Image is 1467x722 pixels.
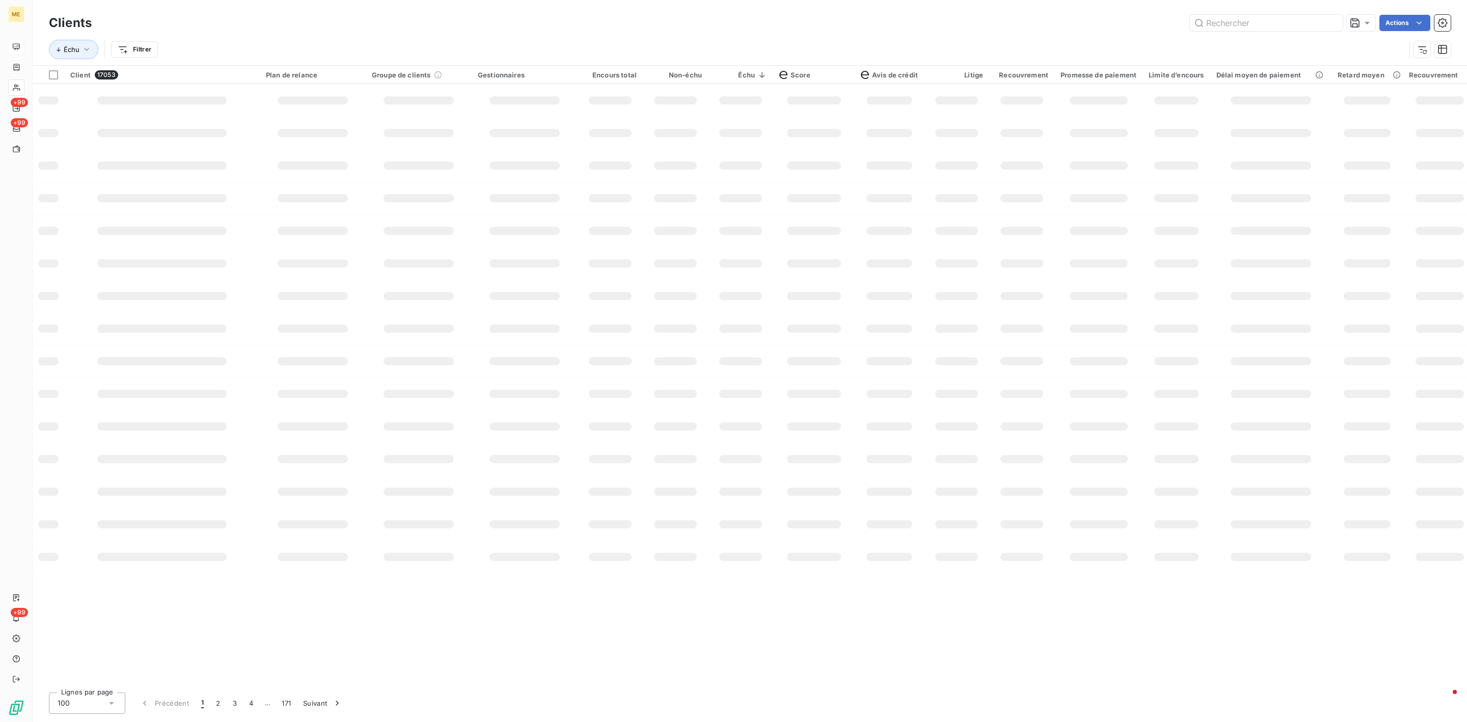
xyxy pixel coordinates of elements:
span: +99 [11,608,28,617]
button: 1 [195,692,210,714]
button: Précédent [133,692,195,714]
button: 2 [210,692,226,714]
div: Recouvrement [995,71,1048,79]
iframe: Intercom live chat [1432,687,1457,712]
span: 100 [58,698,70,708]
button: Échu [49,40,98,59]
h3: Clients [49,14,92,32]
span: 17053 [95,70,118,79]
button: 3 [227,692,243,714]
button: Suivant [297,692,348,714]
input: Rechercher [1190,15,1343,31]
div: Retard moyen [1338,71,1397,79]
span: 1 [201,698,204,708]
img: Logo LeanPay [8,700,24,716]
span: Avis de crédit [861,71,918,79]
div: Plan de relance [266,71,360,79]
div: Encours total [584,71,637,79]
div: Échu [714,71,767,79]
span: Client [70,71,91,79]
div: Limite d’encours [1149,71,1204,79]
span: +99 [11,118,28,127]
span: Groupe de clients [372,71,431,79]
button: Filtrer [111,41,158,58]
div: Gestionnaires [478,71,572,79]
div: ME [8,6,24,22]
button: Actions [1379,15,1430,31]
span: Score [779,71,810,79]
span: Échu [64,45,79,54]
div: Litige [930,71,983,79]
div: Non-échu [649,71,702,79]
span: +99 [11,98,28,107]
div: Délai moyen de paiement [1216,71,1325,79]
button: 4 [243,692,259,714]
button: 171 [276,692,297,714]
span: … [259,695,276,711]
div: Promesse de paiement [1061,71,1136,79]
